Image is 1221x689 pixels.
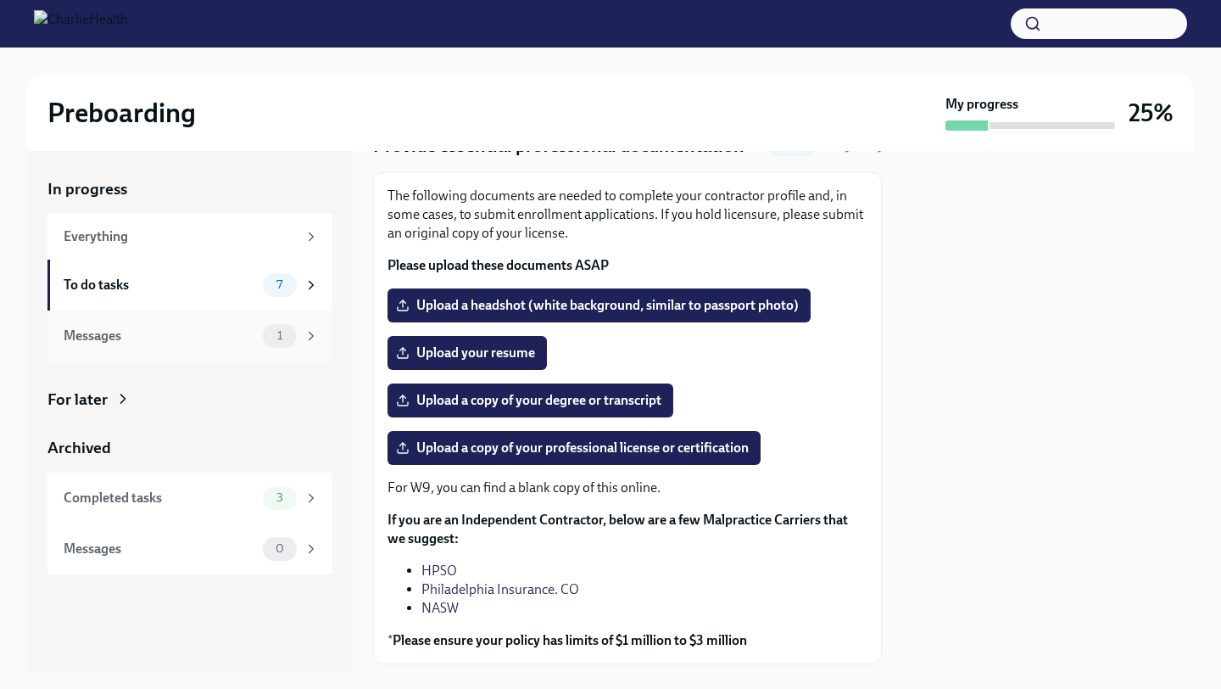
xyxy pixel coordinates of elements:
h3: 25% [1129,98,1174,128]
span: 0 [265,542,294,555]
span: Upload a copy of your degree or transcript [399,392,661,409]
p: The following documents are needed to complete your contractor profile and, in some cases, to sub... [387,187,867,243]
strong: My progress [945,95,1018,114]
a: To do tasks7 [47,260,332,311]
a: Completed tasks3 [47,473,332,524]
a: NASW [421,600,459,616]
div: Messages [64,327,256,345]
strong: Please upload these documents ASAP [387,257,609,273]
strong: Please ensure your policy has limits of $1 million to $3 million [393,632,747,648]
label: Upload a copy of your degree or transcript [387,384,673,417]
div: To do tasks [64,276,256,294]
span: Upload a headshot (white background, similar to passport photo) [399,297,799,314]
strong: [DATE] [845,139,882,154]
label: Upload a copy of your professional license or certification [387,431,761,465]
a: For later [47,389,332,411]
div: Messages [64,540,256,558]
a: Messages0 [47,524,332,574]
a: Archived [47,437,332,459]
span: 1 [267,329,293,342]
a: Philadelphia Insurance. CO [421,581,579,597]
span: Upload a copy of your professional license or certification [399,440,749,457]
p: For W9, you can find a blank copy of this online. [387,479,867,497]
img: CharlieHealth [34,10,128,37]
a: Messages1 [47,311,332,361]
strong: If you are an Independent Contractor, below are a few Malpractice Carriers that we suggest: [387,512,848,546]
a: HPSO [421,563,457,579]
div: Everything [64,227,297,246]
div: For later [47,389,108,411]
span: 7 [266,278,293,291]
label: Upload your resume [387,336,547,370]
span: Upload your resume [399,344,535,361]
span: Due [823,139,882,154]
a: In progress [47,178,332,200]
span: 3 [266,491,293,504]
a: Everything [47,214,332,260]
h2: Preboarding [47,96,196,130]
div: Completed tasks [64,489,256,507]
label: Upload a headshot (white background, similar to passport photo) [387,288,811,322]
